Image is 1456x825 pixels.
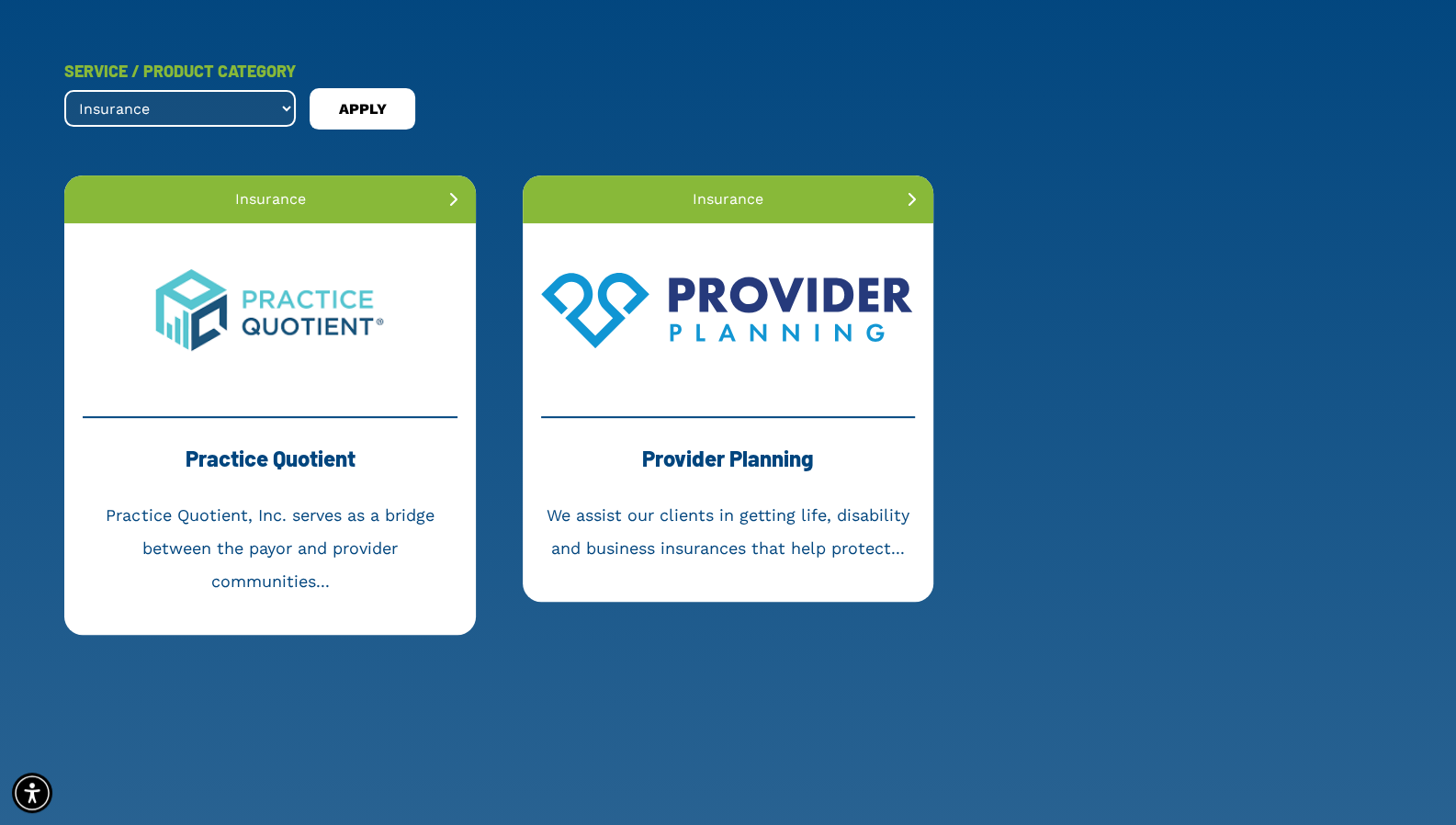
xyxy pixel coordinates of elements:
div: Provider Planning [541,436,916,499]
span: APPLY [339,95,387,124]
div: We assist our clients in getting life, disability and business insurances that help protect... [541,499,916,565]
div: Practice Quotient [83,436,457,499]
div: SERVICE / PRODUCT CATEGORY [64,54,296,87]
div: Accessibility Menu [12,773,52,813]
div: Practice Quotient, Inc. serves as a bridge between the payor and provider communities... [83,499,457,598]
